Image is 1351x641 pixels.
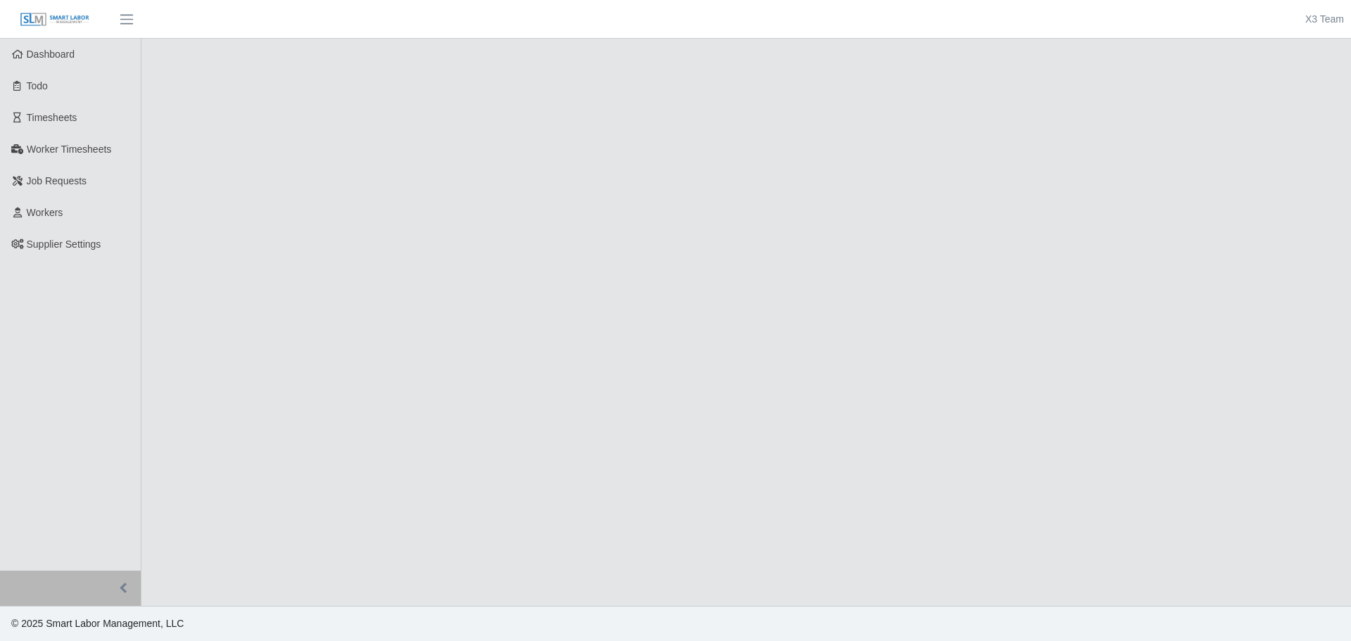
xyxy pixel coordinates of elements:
span: Dashboard [27,49,75,60]
span: Timesheets [27,112,77,123]
a: X3 Team [1305,12,1344,27]
span: Todo [27,80,48,91]
span: Supplier Settings [27,239,101,250]
span: Workers [27,207,63,218]
img: SLM Logo [20,12,90,27]
span: Worker Timesheets [27,144,111,155]
span: Job Requests [27,175,87,186]
span: © 2025 Smart Labor Management, LLC [11,618,184,629]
